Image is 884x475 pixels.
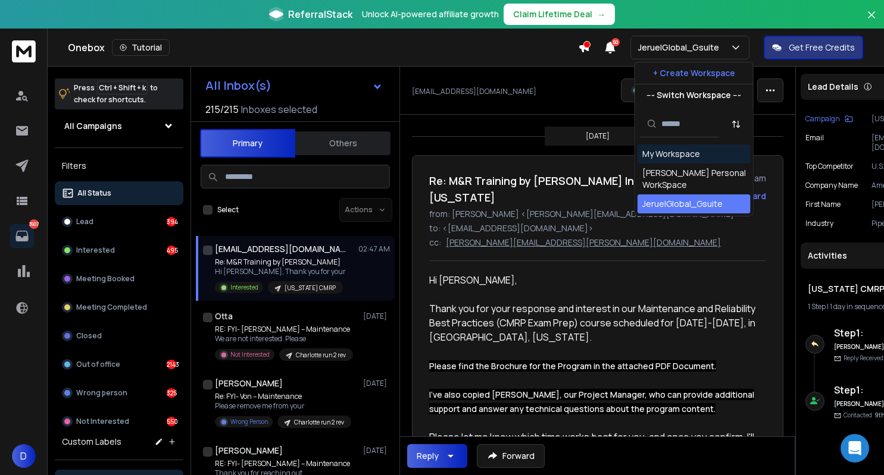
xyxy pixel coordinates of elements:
p: [DATE] [363,312,390,321]
span: Please find the Brochure for the Program in the attached PDF Document. [429,360,716,372]
span: 1 Step [808,301,826,312]
button: Lead394 [55,210,183,234]
p: Not Interested [230,350,270,359]
p: Campaign [805,114,840,124]
div: Onebox [68,39,578,56]
button: Get Free Credits [764,36,863,59]
p: Interested [230,283,258,292]
p: cc: [429,237,441,248]
p: RE: FYI- [PERSON_NAME] – Maintenance [215,325,353,334]
div: 550 [167,417,176,426]
span: I've also copied [PERSON_NAME], our Project Manager, who can provide additional support and answe... [429,389,754,414]
h1: All Inbox(s) [205,80,271,92]
div: 495 [167,246,176,255]
button: Tutorial [112,39,170,56]
p: + Create Workspace [653,67,735,79]
button: Reply [407,444,467,468]
p: from: [PERSON_NAME] <[PERSON_NAME][EMAIL_ADDRESS][DOMAIN_NAME]> [429,208,766,220]
div: Reply [417,450,439,462]
button: Sort by Sort A-Z [724,112,748,136]
p: to: <[EMAIL_ADDRESS][DOMAIN_NAME]> [429,222,766,234]
p: Re: M&R Training by [PERSON_NAME] [215,257,346,267]
p: --- Switch Workspace --- [646,89,741,101]
div: Thank you for your response and interest in our Maintenance and Reliability Best Practices (CMRP ... [429,287,757,344]
span: 215 / 215 [205,102,239,117]
button: D [12,444,36,468]
div: 394 [167,217,176,227]
h1: [PERSON_NAME] [215,378,283,389]
button: Claim Lifetime Deal→ [504,4,615,25]
h3: Filters [55,158,183,174]
button: Meeting Completed [55,295,183,319]
p: industry [805,219,833,228]
button: Meeting Booked [55,267,183,291]
p: [EMAIL_ADDRESS][DOMAIN_NAME] [412,87,536,96]
span: Ctrl + Shift + k [97,81,148,95]
button: Interested495 [55,238,183,262]
p: Charlotte run 2 rev [296,351,346,360]
h1: [EMAIL_ADDRESS][DOMAIN_NAME] [215,243,346,255]
h3: Custom Labels [62,436,121,448]
div: Please let me know which time works best for you, and once you confirm, I'll have [PERSON_NAME] s... [429,416,757,473]
p: Please remove me from your [215,401,351,411]
p: 3907 [29,219,39,229]
p: First Name [805,200,841,209]
p: Interested [76,246,115,255]
div: Open Intercom Messenger [841,434,869,463]
h1: [PERSON_NAME] [215,445,283,457]
div: My Workspace [642,148,700,160]
h1: Re: M&R Training by [PERSON_NAME] In [US_STATE] [429,172,688,206]
p: Closed [76,331,102,341]
p: Charlotte run 2 rev [294,418,344,427]
button: Not Interested550 [55,410,183,433]
span: → [597,8,605,20]
p: Get Free Credits [789,42,855,54]
p: Meeting Completed [76,303,147,312]
p: Meeting Booked [76,274,135,284]
p: RE: FYI- [PERSON_NAME] – Maintenance [215,459,353,468]
div: JeruelGlobal_Gsuite [642,198,723,210]
p: Lead Details [808,81,858,93]
p: All Status [77,188,111,198]
span: ReferralStack [288,7,352,21]
button: All Status [55,181,183,205]
p: JeruelGlobal_Gsuite [638,42,724,54]
a: 3907 [10,224,34,248]
button: All Campaigns [55,114,183,138]
h1: All Campaigns [64,120,122,132]
button: Campaign [805,114,853,124]
p: Email [805,133,824,152]
h1: Otta [215,310,233,322]
button: Forward [477,444,545,468]
p: Press to check for shortcuts. [74,82,158,106]
p: Wrong Person [230,417,268,426]
p: 02:47 AM [358,244,390,254]
button: Out of office2143 [55,353,183,376]
label: Select [217,205,239,215]
p: Wrong person [76,388,127,398]
p: Hi [PERSON_NAME], Thank you for your [215,267,346,276]
p: [PERSON_NAME][EMAIL_ADDRESS][PERSON_NAME][DOMAIN_NAME] [446,237,721,248]
p: Lead [76,217,93,227]
p: Company Name [805,181,858,190]
div: [PERSON_NAME] Personal WorkSpace [642,167,746,191]
button: Close banner [864,7,879,36]
button: Closed [55,324,183,348]
button: Primary [200,129,295,158]
p: Unlock AI-powered affiliate growth [362,8,499,20]
div: Hi [PERSON_NAME], [429,273,757,287]
div: 325 [167,388,176,398]
button: Wrong person325 [55,381,183,405]
p: Top Competitor [805,162,854,171]
div: 2143 [167,360,176,369]
p: Out of office [76,360,120,369]
p: [DATE] [363,379,390,388]
h3: Inboxes selected [241,102,317,117]
button: + Create Workspace [635,62,753,84]
span: 50 [611,38,620,46]
p: [US_STATE] CMRP [285,284,336,292]
p: We are not interested. Please [215,334,353,344]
